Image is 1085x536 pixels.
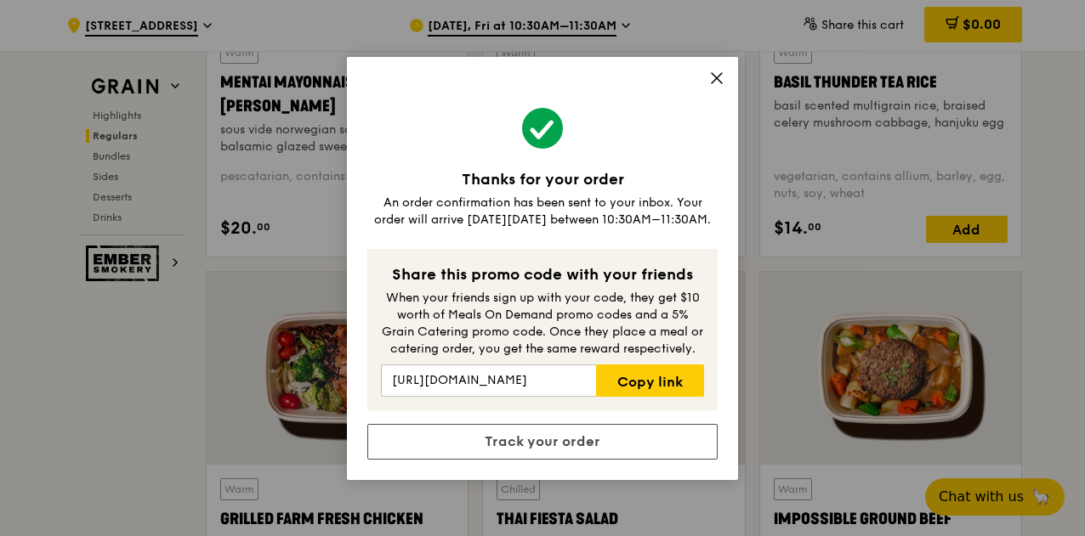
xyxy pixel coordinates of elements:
a: Track your order [367,424,718,460]
div: When your friends sign up with your code, they get $10 worth of Meals On Demand promo codes and a... [381,290,704,358]
div: Share this promo code with your friends [381,262,704,286]
div: Thanks for your order [367,167,718,191]
img: aff_l [542,91,543,92]
div: An order confirmation has been sent to your inbox. Your order will arrive [DATE][DATE] between 10... [367,195,718,229]
a: Copy link [596,364,704,397]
